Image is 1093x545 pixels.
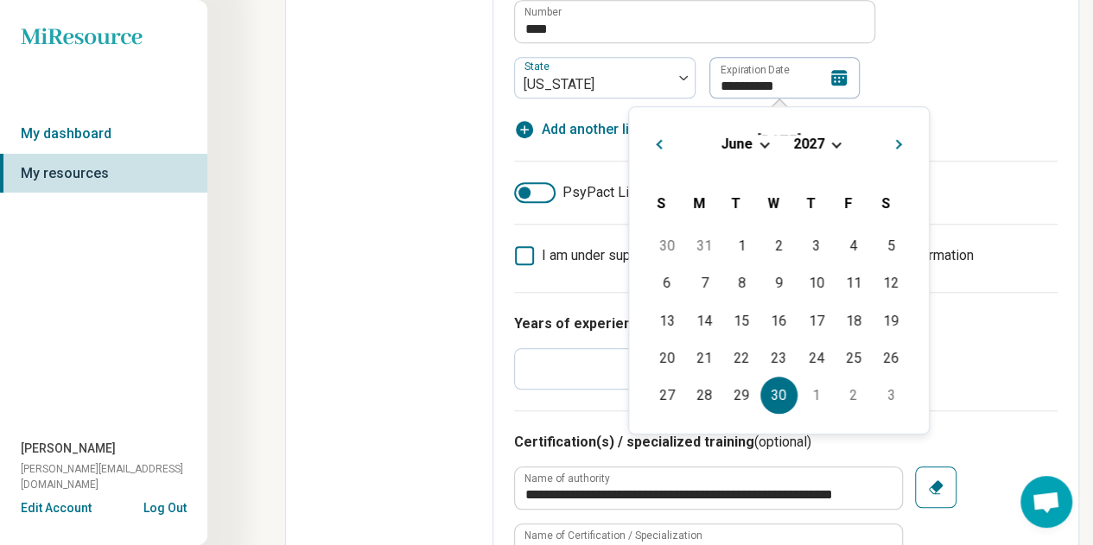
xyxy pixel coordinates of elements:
[721,136,753,152] span: June
[798,227,835,264] div: Choose Thursday, June 3rd, 2027
[648,227,909,414] div: Month June, 2027
[731,195,740,212] span: T
[873,339,910,377] div: Choose Saturday, June 26th, 2027
[798,377,835,414] div: Choose Thursday, July 1st, 2027
[686,339,723,377] div: Choose Monday, June 21st, 2027
[143,499,187,513] button: Log Out
[798,339,835,377] div: Choose Thursday, June 24th, 2027
[873,377,910,414] div: Choose Saturday, July 3rd, 2027
[686,302,723,339] div: Choose Monday, June 14th, 2027
[835,339,872,377] div: Choose Friday, June 25th, 2027
[835,227,872,264] div: Choose Friday, June 4th, 2027
[514,432,1058,453] h3: Certification(s) / specialized training
[792,135,825,153] button: 2027
[767,195,779,212] span: W
[686,377,723,414] div: Choose Monday, June 28th, 2027
[524,473,610,484] label: Name of authority
[723,302,760,339] div: Choose Tuesday, June 15th, 2027
[873,227,910,264] div: Choose Saturday, June 5th, 2027
[643,128,915,153] h2: [DATE]
[760,227,798,264] div: Choose Wednesday, June 2nd, 2027
[1020,476,1072,528] div: Open chat
[720,135,753,153] button: June
[760,339,798,377] div: Choose Wednesday, June 23rd, 2027
[658,195,666,212] span: S
[524,7,562,17] label: Number
[21,499,92,517] button: Edit Account
[844,195,852,212] span: F
[754,434,811,450] span: (optional)
[21,461,207,492] span: [PERSON_NAME][EMAIL_ADDRESS][DOMAIN_NAME]
[887,128,915,155] button: Next Month
[693,195,705,212] span: M
[760,377,798,414] div: Choose Wednesday, June 30th, 2027
[723,377,760,414] div: Choose Tuesday, June 29th, 2027
[21,440,116,458] span: [PERSON_NAME]
[723,227,760,264] div: Choose Tuesday, June 1st, 2027
[542,119,668,140] span: Add another license
[798,264,835,301] div: Choose Thursday, June 10th, 2027
[760,264,798,301] div: Choose Wednesday, June 9th, 2027
[648,264,685,301] div: Choose Sunday, June 6th, 2027
[881,195,890,212] span: S
[835,377,872,414] div: Choose Friday, July 2nd, 2027
[806,195,816,212] span: T
[648,377,685,414] div: Choose Sunday, June 27th, 2027
[873,302,910,339] div: Choose Saturday, June 19th, 2027
[723,339,760,377] div: Choose Tuesday, June 22nd, 2027
[760,302,798,339] div: Choose Wednesday, June 16th, 2027
[686,227,723,264] div: Choose Monday, May 31st, 2027
[524,60,553,73] label: State
[514,314,1058,334] h3: Years of experience
[643,128,670,155] button: Previous Month
[723,264,760,301] div: Choose Tuesday, June 8th, 2027
[648,339,685,377] div: Choose Sunday, June 20th, 2027
[648,227,685,264] div: Choose Sunday, May 30th, 2027
[835,302,872,339] div: Choose Friday, June 18th, 2027
[686,264,723,301] div: Choose Monday, June 7th, 2027
[514,182,666,203] label: PsyPact License
[542,247,974,263] span: I am under supervision, so I will list my supervisor’s license information
[793,136,824,152] span: 2027
[835,264,872,301] div: Choose Friday, June 11th, 2027
[628,106,930,434] div: Choose Date
[873,264,910,301] div: Choose Saturday, June 12th, 2027
[798,302,835,339] div: Choose Thursday, June 17th, 2027
[514,119,668,140] button: Add another license
[524,530,702,541] label: Name of Certification / Specialization
[648,302,685,339] div: Choose Sunday, June 13th, 2027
